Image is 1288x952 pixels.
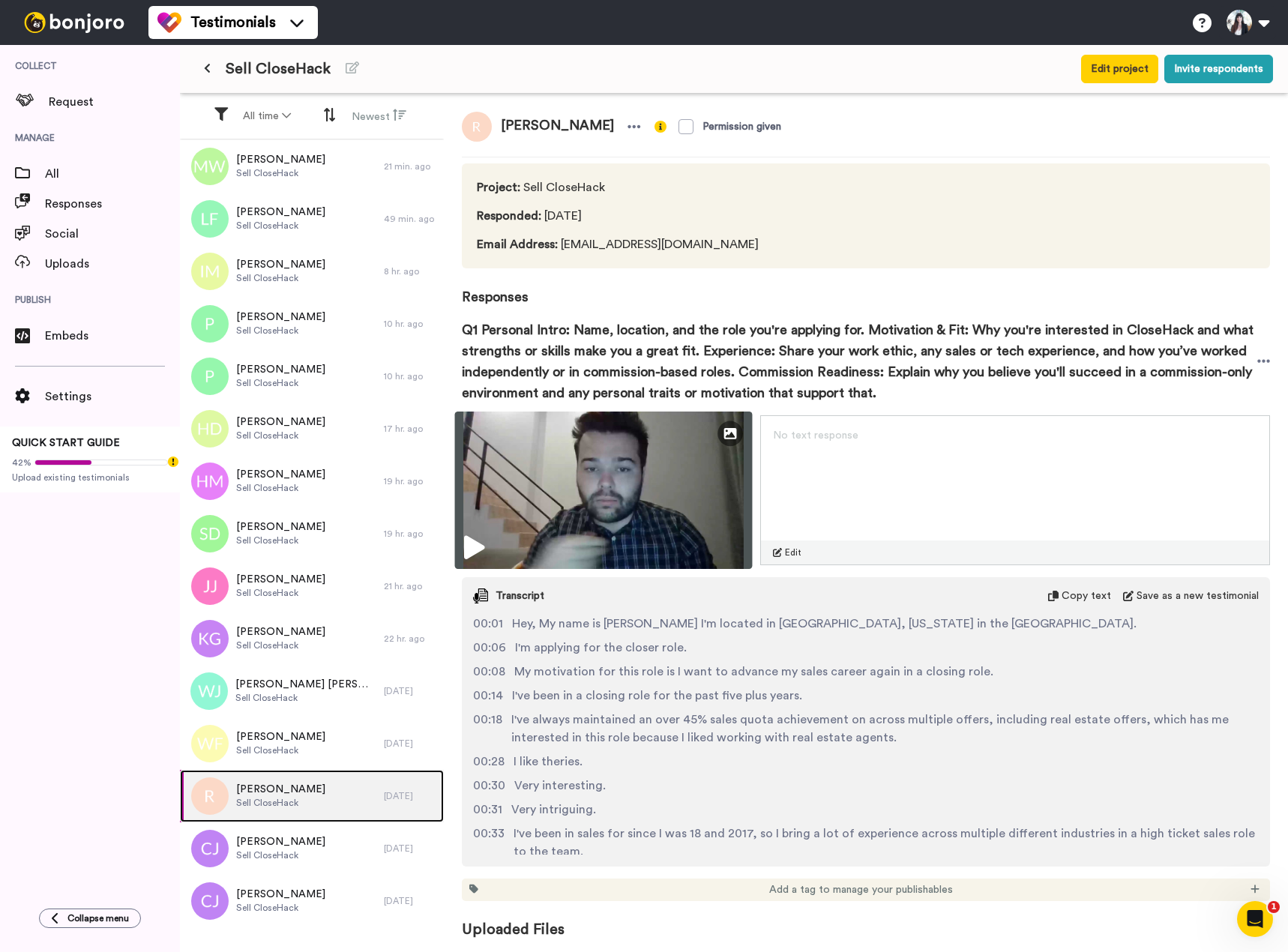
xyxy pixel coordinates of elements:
[191,830,229,867] img: cj.png
[45,165,180,183] span: All
[1062,588,1111,603] span: Copy text
[477,178,759,196] span: Sell CloseHack
[236,624,325,639] span: [PERSON_NAME]
[45,327,180,345] span: Embeds
[384,265,436,277] div: 8 hr. ago
[785,546,801,558] span: Edit
[473,639,506,657] span: 00:06
[191,777,229,815] img: r.png
[1164,55,1273,83] button: Invite respondents
[384,580,436,592] div: 21 hr. ago
[180,403,444,455] a: [PERSON_NAME]Sell CloseHack17 hr. ago
[191,200,229,238] img: lf.png
[1137,588,1259,603] span: Save as a new testimonial
[473,825,505,861] span: 00:33
[769,882,953,897] span: Add a tag to manage your publishables
[496,588,544,603] span: Transcript
[514,663,993,681] span: My motivation for this role is I want to advance my sales career again in a closing role.
[236,834,325,849] span: [PERSON_NAME]
[1268,901,1280,913] span: 1
[191,148,229,185] img: mw.png
[180,507,444,560] a: [PERSON_NAME]Sell CloseHack19 hr. ago
[462,319,1257,403] span: Q1 Personal Intro: Name, location, and the role you're applying for. Motivation & Fit: Why you're...
[180,350,444,403] a: [PERSON_NAME]Sell CloseHack10 hr. ago
[180,140,444,193] a: [PERSON_NAME]Sell CloseHack21 min. ago
[45,195,180,213] span: Responses
[512,615,1137,633] span: Hey, My name is [PERSON_NAME] I'm located in [GEOGRAPHIC_DATA], [US_STATE] in the [GEOGRAPHIC_DATA].
[384,318,436,330] div: 10 hr. ago
[473,663,505,681] span: 00:08
[236,167,325,179] span: Sell CloseHack
[49,93,180,111] span: Request
[236,220,325,232] span: Sell CloseHack
[180,245,444,298] a: [PERSON_NAME]Sell CloseHack8 hr. ago
[236,310,325,325] span: [PERSON_NAME]
[236,257,325,272] span: [PERSON_NAME]
[384,685,436,697] div: [DATE]
[473,588,488,603] img: transcript.svg
[236,362,325,377] span: [PERSON_NAME]
[235,692,376,704] span: Sell CloseHack
[384,790,436,802] div: [DATE]
[180,193,444,245] a: [PERSON_NAME]Sell CloseHack49 min. ago
[236,587,325,599] span: Sell CloseHack
[477,207,759,225] span: [DATE]
[180,717,444,770] a: [PERSON_NAME]Sell CloseHack[DATE]
[191,410,229,448] img: hd.png
[180,612,444,665] a: [PERSON_NAME]Sell CloseHack22 hr. ago
[236,152,325,167] span: [PERSON_NAME]
[384,738,436,750] div: [DATE]
[515,639,687,657] span: I'm applying for the closer role.
[384,213,436,225] div: 49 min. ago
[236,482,325,494] span: Sell CloseHack
[236,797,325,809] span: Sell CloseHack
[343,102,415,130] button: Newest
[236,782,325,797] span: [PERSON_NAME]
[236,534,325,546] span: Sell CloseHack
[236,887,325,902] span: [PERSON_NAME]
[477,181,520,193] span: Project :
[236,849,325,861] span: Sell CloseHack
[477,210,541,222] span: Responded :
[226,58,331,79] span: Sell CloseHack
[773,430,858,441] span: No text response
[12,438,120,448] span: QUICK START GUIDE
[236,639,325,651] span: Sell CloseHack
[236,519,325,534] span: [PERSON_NAME]
[462,268,1270,307] span: Responses
[384,895,436,907] div: [DATE]
[190,672,228,710] img: wj.png
[384,633,436,645] div: 22 hr. ago
[473,687,503,705] span: 00:14
[1081,55,1158,83] button: Edit project
[180,560,444,612] a: [PERSON_NAME]Sell CloseHack21 hr. ago
[512,687,802,705] span: I've been in a closing role for the past five plus years.
[180,822,444,875] a: [PERSON_NAME]Sell CloseHack[DATE]
[473,711,502,747] span: 00:18
[236,572,325,587] span: [PERSON_NAME]
[236,729,325,744] span: [PERSON_NAME]
[654,121,666,133] img: info-yellow.svg
[384,475,436,487] div: 19 hr. ago
[67,912,129,924] span: Collapse menu
[473,777,505,795] span: 00:30
[473,615,503,633] span: 00:01
[191,620,229,657] img: kg.png
[514,777,606,795] span: Very interesting.
[384,160,436,172] div: 21 min. ago
[18,12,130,33] img: bj-logo-header-white.svg
[511,711,1259,747] span: I've always maintained an over 45% sales quota achievement on across multiple offers, including r...
[236,325,325,337] span: Sell CloseHack
[384,528,436,540] div: 19 hr. ago
[236,377,325,389] span: Sell CloseHack
[180,875,444,927] a: [PERSON_NAME]Sell CloseHack[DATE]
[191,358,229,395] img: p.png
[180,665,444,717] a: [PERSON_NAME] [PERSON_NAME]Sell CloseHack[DATE]
[191,725,229,762] img: wf.png
[234,103,300,130] button: All time
[236,902,325,914] span: Sell CloseHack
[191,463,229,500] img: hm.png
[190,12,276,33] span: Testimonials
[477,235,759,253] span: [EMAIL_ADDRESS][DOMAIN_NAME]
